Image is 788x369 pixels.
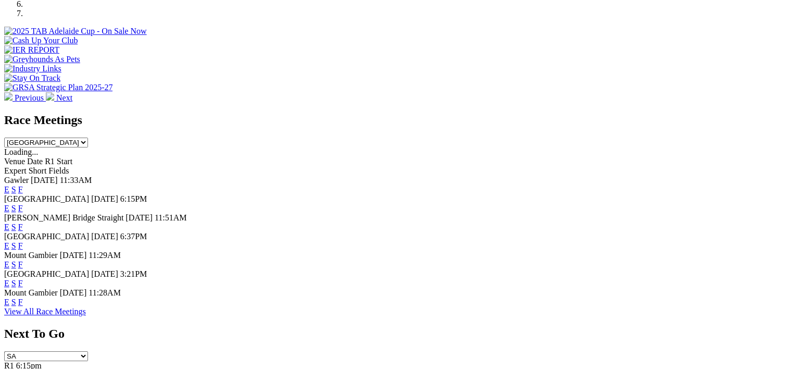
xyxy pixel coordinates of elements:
[91,269,118,278] span: [DATE]
[48,166,69,175] span: Fields
[4,45,59,55] img: IER REPORT
[60,288,87,297] span: [DATE]
[18,185,23,194] a: F
[4,55,80,64] img: Greyhounds As Pets
[4,241,9,250] a: E
[11,241,16,250] a: S
[45,157,72,166] span: R1 Start
[155,213,187,222] span: 11:51AM
[11,185,16,194] a: S
[4,73,60,83] img: Stay On Track
[126,213,153,222] span: [DATE]
[4,92,12,101] img: chevron-left-pager-white.svg
[46,93,72,102] a: Next
[4,298,9,306] a: E
[4,269,89,278] span: [GEOGRAPHIC_DATA]
[4,232,89,241] span: [GEOGRAPHIC_DATA]
[60,176,92,185] span: 11:33AM
[4,157,25,166] span: Venue
[4,213,123,222] span: [PERSON_NAME] Bridge Straight
[31,176,58,185] span: [DATE]
[89,251,121,260] span: 11:29AM
[18,241,23,250] a: F
[11,298,16,306] a: S
[120,232,147,241] span: 6:37PM
[4,83,112,92] img: GRSA Strategic Plan 2025-27
[11,204,16,213] a: S
[18,223,23,231] a: F
[4,176,29,185] span: Gawler
[4,327,784,341] h2: Next To Go
[18,298,23,306] a: F
[4,185,9,194] a: E
[4,223,9,231] a: E
[4,166,27,175] span: Expert
[120,194,147,203] span: 6:15PM
[11,260,16,269] a: S
[18,260,23,269] a: F
[4,260,9,269] a: E
[4,27,147,36] img: 2025 TAB Adelaide Cup - On Sale Now
[46,92,54,101] img: chevron-right-pager-white.svg
[29,166,47,175] span: Short
[120,269,147,278] span: 3:21PM
[60,251,87,260] span: [DATE]
[4,64,61,73] img: Industry Links
[4,194,89,203] span: [GEOGRAPHIC_DATA]
[4,279,9,288] a: E
[27,157,43,166] span: Date
[91,232,118,241] span: [DATE]
[4,113,784,127] h2: Race Meetings
[11,279,16,288] a: S
[4,204,9,213] a: E
[15,93,44,102] span: Previous
[4,307,86,316] a: View All Race Meetings
[11,223,16,231] a: S
[4,36,78,45] img: Cash Up Your Club
[4,93,46,102] a: Previous
[4,288,58,297] span: Mount Gambier
[4,251,58,260] span: Mount Gambier
[18,204,23,213] a: F
[56,93,72,102] span: Next
[91,194,118,203] span: [DATE]
[18,279,23,288] a: F
[89,288,121,297] span: 11:28AM
[4,147,38,156] span: Loading...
